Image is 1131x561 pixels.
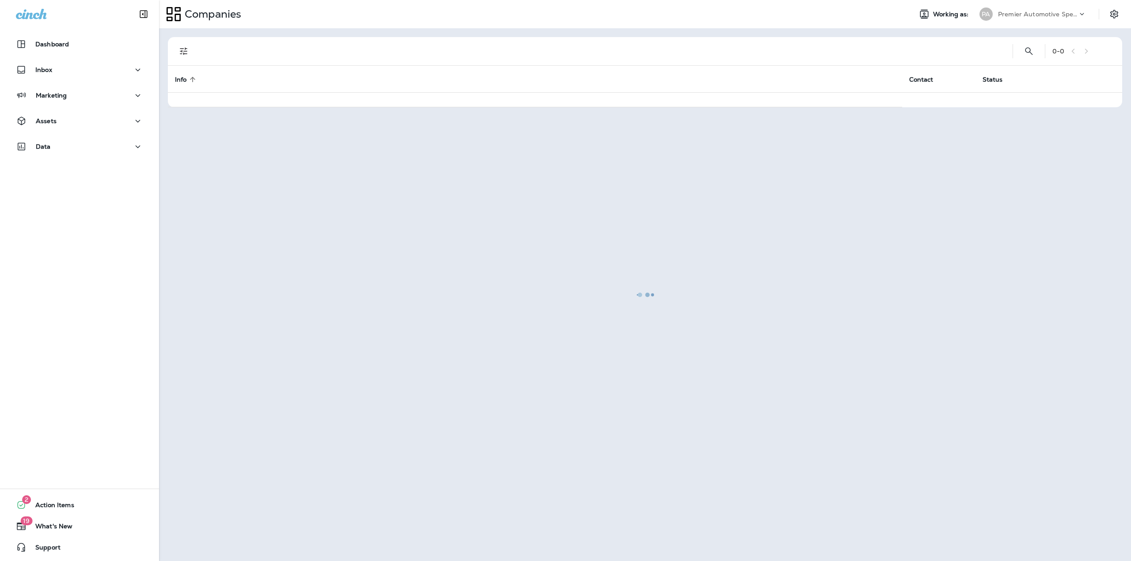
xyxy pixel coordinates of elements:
[36,92,67,99] p: Marketing
[9,138,150,155] button: Data
[131,5,156,23] button: Collapse Sidebar
[27,544,61,554] span: Support
[27,523,72,533] span: What's New
[9,517,150,535] button: 19What's New
[933,11,971,18] span: Working as:
[998,11,1078,18] p: Premier Automotive Specialists
[36,143,51,150] p: Data
[1106,6,1122,22] button: Settings
[9,112,150,130] button: Assets
[35,41,69,48] p: Dashboard
[22,495,31,504] span: 2
[36,117,57,124] p: Assets
[181,8,241,21] p: Companies
[979,8,993,21] div: PA
[27,501,74,512] span: Action Items
[9,538,150,556] button: Support
[9,61,150,79] button: Inbox
[35,66,52,73] p: Inbox
[20,516,32,525] span: 19
[9,35,150,53] button: Dashboard
[9,87,150,104] button: Marketing
[9,496,150,514] button: 2Action Items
